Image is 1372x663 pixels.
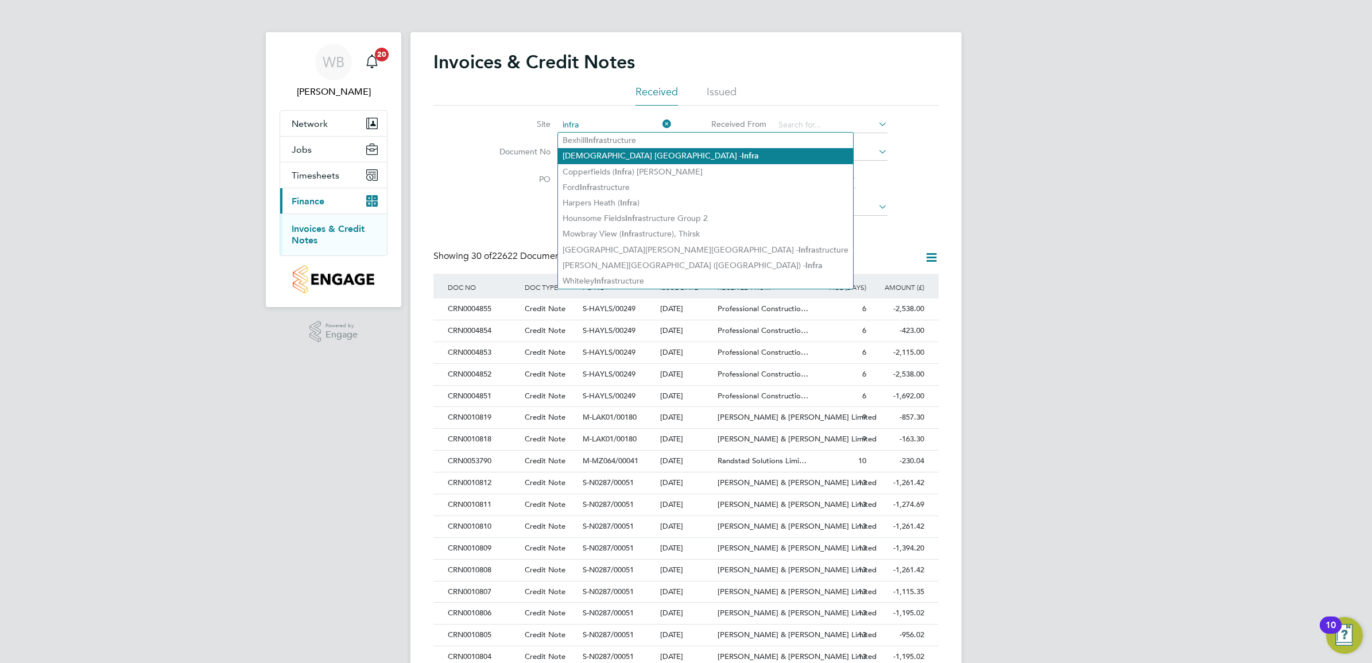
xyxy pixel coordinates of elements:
li: Whiteley structure [558,273,853,289]
span: S-HAYLS/00249 [583,347,635,357]
span: Finance [292,196,324,207]
div: [DATE] [657,472,715,494]
div: -1,115.35 [869,581,927,603]
div: CRN0010812 [445,472,522,494]
span: 6 [862,325,866,335]
span: Professional Constructio… [718,304,808,313]
button: Jobs [280,137,387,162]
b: Infra [615,167,632,177]
span: 13 [858,608,866,618]
div: CRN0053790 [445,451,522,472]
div: CRN0004851 [445,386,522,407]
span: S-N0287/00051 [583,543,634,553]
span: Credit Note [525,434,565,444]
li: Hounsome Fields structure Group 2 [558,211,853,226]
input: Search for... [559,117,672,133]
a: Go to home page [280,265,387,293]
span: Credit Note [525,478,565,487]
button: Network [280,111,387,136]
label: PO [485,174,551,184]
span: S-HAYLS/00249 [583,391,635,401]
span: S-HAYLS/00249 [583,304,635,313]
span: 9 [862,412,866,422]
span: Credit Note [525,652,565,661]
b: Infra [799,245,816,255]
div: [DATE] [657,494,715,515]
li: Harpers Heath ( ) [558,195,853,211]
div: CRN0010809 [445,538,522,559]
span: 13 [858,521,866,531]
div: -1,261.42 [869,472,927,494]
input: Search for... [774,117,887,133]
span: Professional Constructio… [718,347,808,357]
span: S-N0287/00051 [583,499,634,509]
li: Copperfields ( ) [PERSON_NAME] [558,164,853,180]
span: 13 [858,587,866,596]
div: -1,692.00 [869,386,927,407]
div: -2,115.00 [869,342,927,363]
div: [DATE] [657,603,715,624]
span: [PERSON_NAME] & [PERSON_NAME] Limited [718,499,877,509]
div: -857.30 [869,407,927,428]
div: AMOUNT (£) [869,274,927,300]
span: 30 of [471,250,492,262]
div: DOC NO [445,274,522,300]
button: Timesheets [280,162,387,188]
label: Document No [485,146,551,157]
div: CRN0004855 [445,298,522,320]
span: 9 [862,434,866,444]
div: CRN0010806 [445,603,522,624]
nav: Main navigation [266,32,401,307]
li: [PERSON_NAME][GEOGRAPHIC_DATA] ([GEOGRAPHIC_DATA]) - [558,258,853,273]
b: Infra [625,214,642,223]
span: Credit Note [525,391,565,401]
span: Credit Note [525,499,565,509]
span: M-MZ064/00041 [583,456,638,466]
span: M-LAK01/00180 [583,434,637,444]
div: [DATE] [657,538,715,559]
span: S-N0287/00051 [583,478,634,487]
span: 20 [375,48,389,61]
a: Invoices & Credit Notes [292,223,365,246]
span: Credit Note [525,565,565,575]
span: S-N0287/00051 [583,565,634,575]
span: S-N0287/00051 [583,652,634,661]
div: CRN0010808 [445,560,522,581]
span: Timesheets [292,170,339,181]
div: CRN0004854 [445,320,522,342]
span: Credit Note [525,369,565,379]
b: Infra [622,229,639,239]
b: Infra [805,261,823,270]
span: M-LAK01/00180 [583,412,637,422]
span: [PERSON_NAME] & [PERSON_NAME] Limited [718,608,877,618]
div: [DATE] [657,451,715,472]
span: 13 [858,630,866,639]
button: Open Resource Center, 10 new notifications [1326,617,1363,654]
span: Credit Note [525,325,565,335]
label: Received From [700,119,766,129]
div: [DATE] [657,581,715,603]
div: -1,261.42 [869,516,927,537]
div: CRN0010810 [445,516,522,537]
span: [PERSON_NAME] & [PERSON_NAME] Limited [718,565,877,575]
span: 13 [858,652,866,661]
div: -956.02 [869,625,927,646]
span: Credit Note [525,412,565,422]
span: Credit Note [525,304,565,313]
span: Credit Note [525,543,565,553]
b: Infra [742,151,759,161]
div: [DATE] [657,516,715,537]
div: -1,195.02 [869,603,927,624]
span: 22622 Documents [471,250,567,262]
span: [PERSON_NAME] & [PERSON_NAME] Limited [718,652,877,661]
div: CRN0004852 [445,364,522,385]
div: CRN0010811 [445,494,522,515]
li: [GEOGRAPHIC_DATA][PERSON_NAME][GEOGRAPHIC_DATA] - structure [558,242,853,258]
span: S-N0287/00051 [583,630,634,639]
b: Infra [594,276,611,286]
li: [DEMOGRAPHIC_DATA] [GEOGRAPHIC_DATA] - [558,148,853,164]
div: [DATE] [657,386,715,407]
span: S-N0287/00051 [583,608,634,618]
span: [PERSON_NAME] & [PERSON_NAME] Limited [718,521,877,531]
span: Credit Note [525,608,565,618]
